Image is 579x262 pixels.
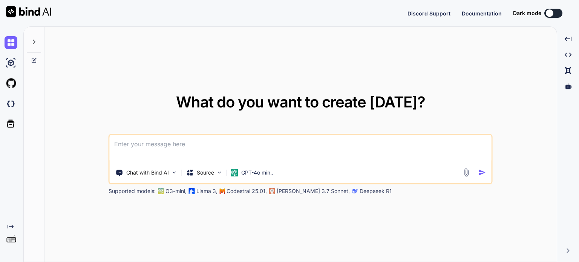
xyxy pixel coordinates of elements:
img: claude [269,188,275,194]
button: Discord Support [407,9,450,17]
img: Llama2 [189,188,195,194]
p: Chat with Bind AI [126,169,169,176]
img: Bind AI [6,6,51,17]
img: chat [5,36,17,49]
img: attachment [462,168,471,177]
span: Dark mode [513,9,541,17]
img: Pick Tools [171,169,178,176]
p: Deepseek R1 [360,187,392,195]
span: Documentation [462,10,502,17]
p: Llama 3, [196,187,218,195]
img: claude [352,188,358,194]
button: Documentation [462,9,502,17]
img: Pick Models [216,169,223,176]
p: Codestral 25.01, [227,187,267,195]
img: darkCloudIdeIcon [5,97,17,110]
img: GPT-4 [158,188,164,194]
img: icon [478,169,486,176]
img: Mistral-AI [220,188,225,194]
span: What do you want to create [DATE]? [176,93,425,111]
p: Supported models: [109,187,156,195]
img: githubLight [5,77,17,90]
p: GPT-4o min.. [241,169,273,176]
img: GPT-4o mini [231,169,238,176]
img: ai-studio [5,57,17,69]
span: Discord Support [407,10,450,17]
p: O3-mini, [165,187,187,195]
p: Source [197,169,214,176]
p: [PERSON_NAME] 3.7 Sonnet, [277,187,350,195]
